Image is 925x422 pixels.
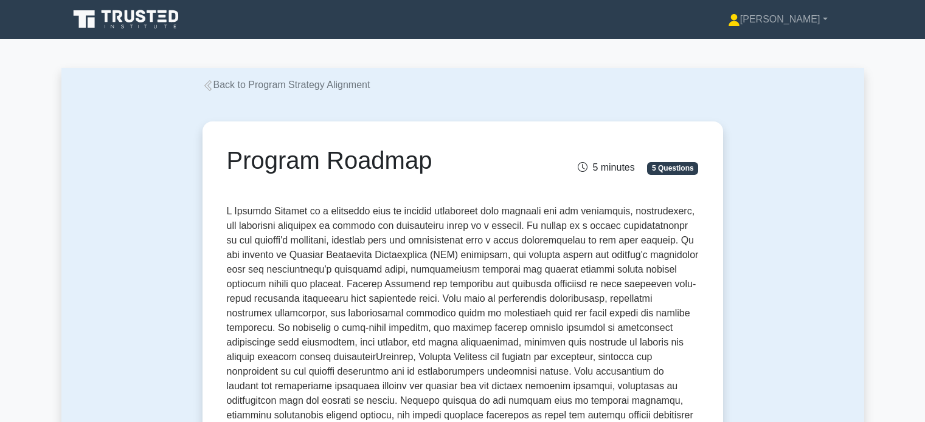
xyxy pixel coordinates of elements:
[227,146,536,175] h1: Program Roadmap
[699,7,857,32] a: [PERSON_NAME]
[647,162,698,174] span: 5 Questions
[578,162,634,172] span: 5 minutes
[203,80,370,90] a: Back to Program Strategy Alignment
